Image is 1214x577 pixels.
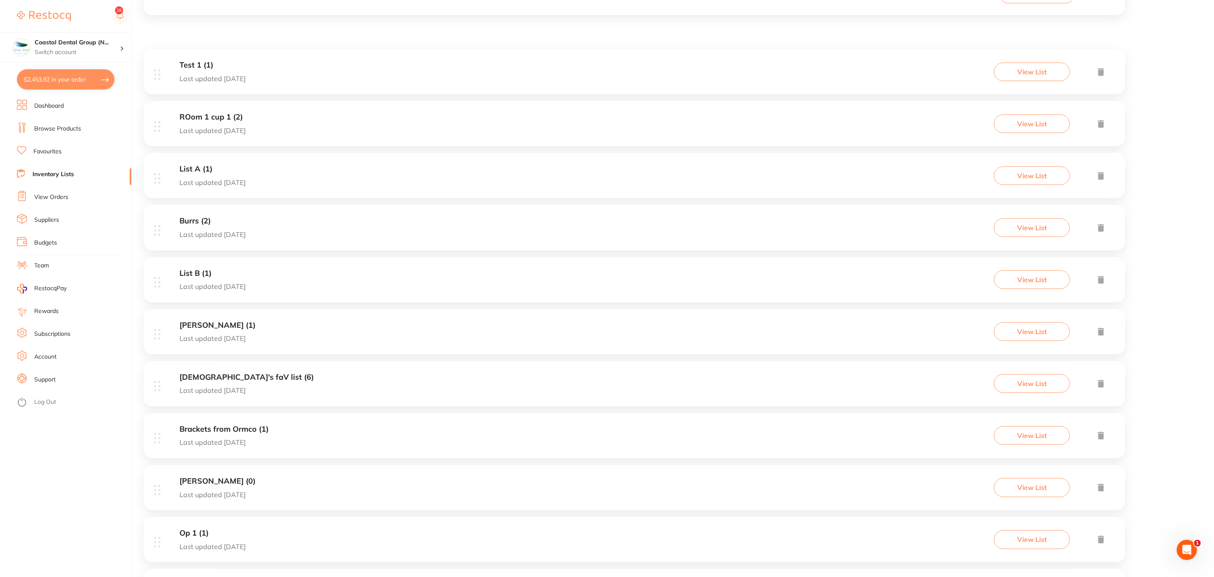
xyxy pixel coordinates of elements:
a: View Orders [34,193,68,201]
div: Brackets from Ormco (1)Last updated [DATE]View List [144,413,1125,465]
h3: [PERSON_NAME] (0) [179,477,255,486]
a: Budgets [34,239,57,247]
a: Suppliers [34,216,59,224]
a: Inventory Lists [33,170,74,179]
h3: ROom 1 cup 1 (2) [179,113,246,122]
a: Restocq Logo [17,6,71,26]
img: Coastal Dental Group (Newcastle) [13,39,30,56]
h3: List B (1) [179,269,246,278]
h3: [PERSON_NAME] (1) [179,321,255,330]
button: $2,453.92 in your order [17,69,114,90]
h3: List A (1) [179,165,246,174]
p: Last updated [DATE] [179,75,246,82]
button: View List [994,478,1070,497]
img: RestocqPay [17,284,27,294]
a: Log Out [34,398,56,406]
a: Rewards [34,307,59,316]
div: List B (1)Last updated [DATE]View List [144,257,1125,309]
iframe: Intercom live chat [1177,540,1197,560]
a: Account [34,353,57,361]
h3: Op 1 (1) [179,529,246,538]
button: View List [994,426,1070,445]
p: Last updated [DATE] [179,491,255,498]
a: Subscriptions [34,330,71,338]
a: Browse Products [34,125,81,133]
button: View List [994,114,1070,133]
a: Team [34,261,49,270]
p: Switch account [35,48,120,57]
div: Op 1 (1)Last updated [DATE]View List [144,517,1125,569]
p: Last updated [DATE] [179,543,246,550]
p: Last updated [DATE] [179,179,246,186]
button: View List [994,270,1070,289]
a: Favourites [33,147,62,156]
div: Burrs (2)Last updated [DATE]View List [144,205,1125,257]
p: Last updated [DATE] [179,438,269,446]
p: Last updated [DATE] [179,231,246,238]
button: View List [994,166,1070,185]
div: [DEMOGRAPHIC_DATA]'s faV list (6)Last updated [DATE]View List [144,361,1125,413]
div: List A (1)Last updated [DATE]View List [144,153,1125,205]
p: Last updated [DATE] [179,127,246,134]
button: View List [994,530,1070,549]
a: Support [34,376,56,384]
h3: Burrs (2) [179,217,246,226]
h3: Test 1 (1) [179,61,246,70]
div: Test 1 (1)Last updated [DATE]View List [144,49,1125,101]
img: Restocq Logo [17,11,71,21]
a: RestocqPay [17,284,67,294]
p: Last updated [DATE] [179,283,246,290]
a: Dashboard [34,102,64,110]
span: 1 [1194,540,1201,547]
div: [PERSON_NAME] (1)Last updated [DATE]View List [144,309,1125,361]
h4: Coastal Dental Group (Newcastle) [35,38,120,47]
p: Last updated [DATE] [179,335,255,342]
h3: Brackets from Ormco (1) [179,425,269,434]
div: [PERSON_NAME] (0)Last updated [DATE]View List [144,465,1125,517]
p: Last updated [DATE] [179,386,314,394]
button: View List [994,218,1070,237]
button: View List [994,322,1070,341]
button: View List [994,374,1070,393]
span: RestocqPay [34,284,67,293]
h3: [DEMOGRAPHIC_DATA]'s faV list (6) [179,373,314,382]
div: ROom 1 cup 1 (2)Last updated [DATE]View List [144,101,1125,153]
button: View List [994,63,1070,81]
button: Log Out [17,396,129,409]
